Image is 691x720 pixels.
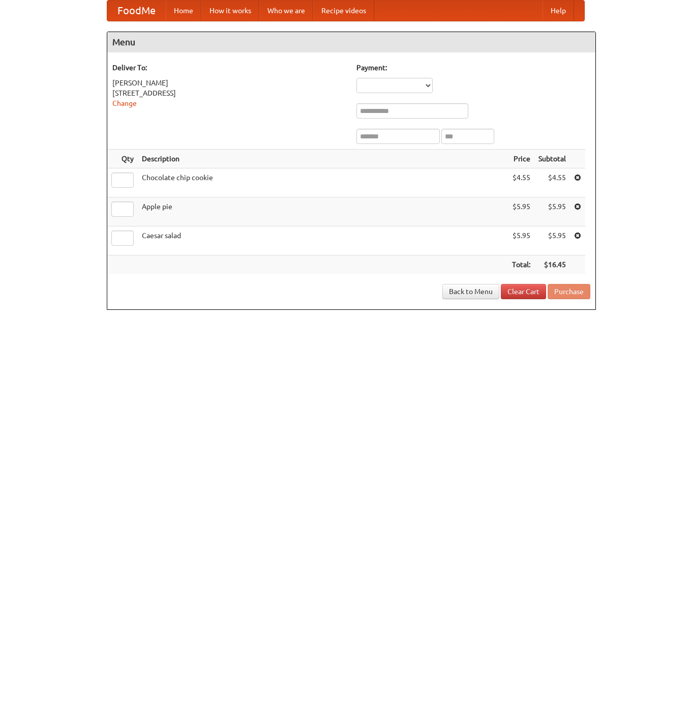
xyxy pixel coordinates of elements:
[508,150,534,168] th: Price
[259,1,313,21] a: Who we are
[107,1,166,21] a: FoodMe
[534,150,570,168] th: Subtotal
[107,150,138,168] th: Qty
[138,168,508,197] td: Chocolate chip cookie
[138,150,508,168] th: Description
[442,284,499,299] a: Back to Menu
[138,226,508,255] td: Caesar salad
[501,284,546,299] a: Clear Cart
[112,88,346,98] div: [STREET_ADDRESS]
[356,63,590,73] h5: Payment:
[534,197,570,226] td: $5.95
[508,226,534,255] td: $5.95
[112,78,346,88] div: [PERSON_NAME]
[508,168,534,197] td: $4.55
[534,255,570,274] th: $16.45
[107,32,595,52] h4: Menu
[112,99,137,107] a: Change
[166,1,201,21] a: Home
[508,255,534,274] th: Total:
[112,63,346,73] h5: Deliver To:
[534,226,570,255] td: $5.95
[543,1,574,21] a: Help
[138,197,508,226] td: Apple pie
[201,1,259,21] a: How it works
[313,1,374,21] a: Recipe videos
[548,284,590,299] button: Purchase
[508,197,534,226] td: $5.95
[534,168,570,197] td: $4.55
